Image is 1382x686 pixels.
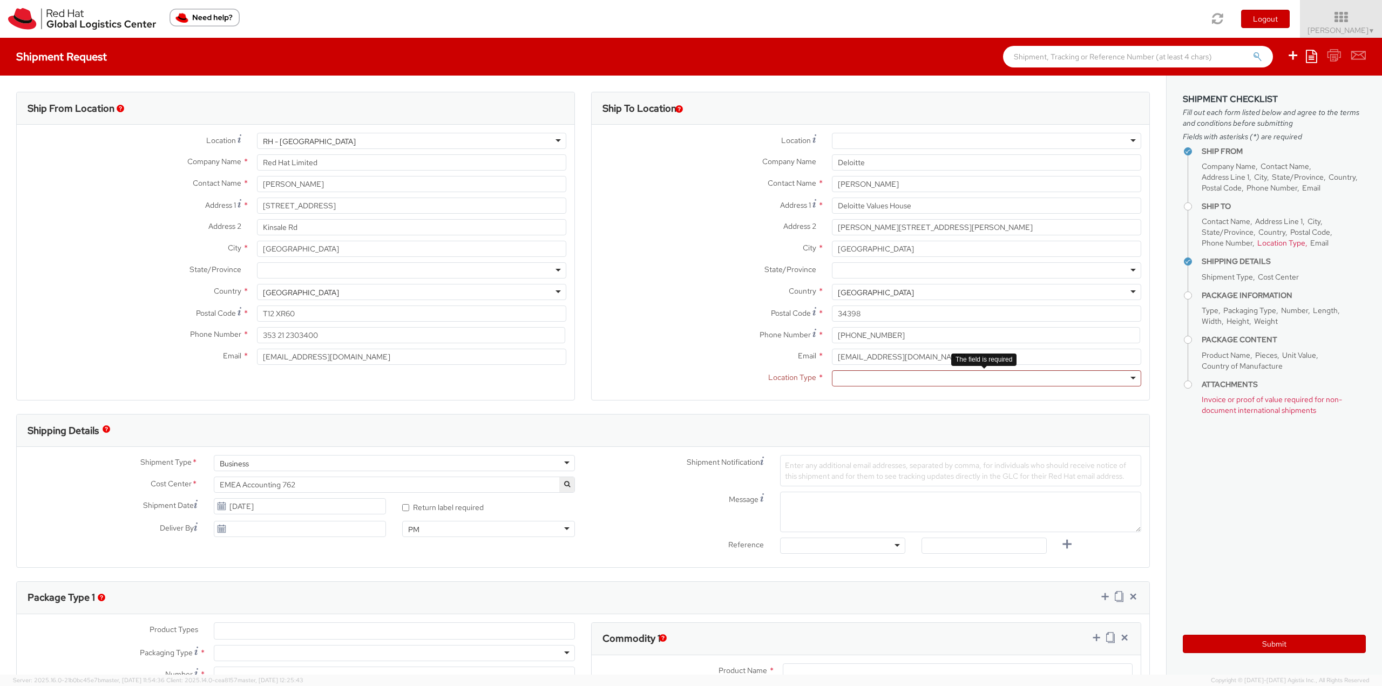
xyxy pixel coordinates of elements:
[1308,216,1320,226] span: City
[1257,238,1305,248] span: Location Type
[1272,172,1324,182] span: State/Province
[220,458,249,469] div: Business
[768,372,816,382] span: Location Type
[798,351,816,361] span: Email
[196,308,236,318] span: Postal Code
[1202,202,1366,210] h4: Ship To
[1202,257,1366,266] h4: Shipping Details
[140,648,193,657] span: Packaging Type
[1202,183,1242,193] span: Postal Code
[16,51,107,63] h4: Shipment Request
[1202,147,1366,155] h4: Ship From
[238,676,303,684] span: master, [DATE] 12:25:43
[28,592,95,603] h3: Package Type 1
[1302,183,1320,193] span: Email
[838,287,914,298] div: [GEOGRAPHIC_DATA]
[208,221,241,231] span: Address 2
[1183,107,1366,128] span: Fill out each form listed below and agree to the terms and conditions before submitting
[170,9,240,26] button: Need help?
[1003,46,1273,67] input: Shipment, Tracking or Reference Number (at least 4 chars)
[1202,238,1252,248] span: Phone Number
[1313,305,1338,315] span: Length
[1223,305,1276,315] span: Packaging Type
[1183,131,1366,142] span: Fields with asterisks (*) are required
[8,8,156,30] img: rh-logistics-00dfa346123c4ec078e1.svg
[781,135,811,145] span: Location
[166,676,303,684] span: Client: 2025.14.0-cea8157
[263,287,339,298] div: [GEOGRAPHIC_DATA]
[1310,238,1329,248] span: Email
[803,243,816,253] span: City
[1202,381,1366,389] h4: Attachments
[193,178,241,188] span: Contact Name
[1246,183,1297,193] span: Phone Number
[1369,26,1375,35] span: ▼
[789,286,816,296] span: Country
[1255,350,1277,360] span: Pieces
[1258,227,1285,237] span: Country
[760,330,811,339] span: Phone Number
[402,504,409,511] input: Return label required
[764,264,816,274] span: State/Province
[1202,161,1256,171] span: Company Name
[190,329,241,339] span: Phone Number
[1255,216,1303,226] span: Address Line 1
[151,478,192,491] span: Cost Center
[205,200,236,210] span: Address 1
[771,308,811,318] span: Postal Code
[1202,336,1366,344] h4: Package Content
[1202,305,1218,315] span: Type
[1202,350,1250,360] span: Product Name
[768,178,816,188] span: Contact Name
[220,480,569,490] span: EMEA Accounting 762
[762,157,816,166] span: Company Name
[1329,172,1356,182] span: Country
[719,665,767,675] span: Product Name
[1183,635,1366,653] button: Submit
[1202,361,1283,371] span: Country of Manufacture
[785,460,1126,481] span: Enter any additional email addresses, separated by comma, for individuals who should receive noti...
[28,103,114,114] h3: Ship From Location
[28,425,99,436] h3: Shipping Details
[408,524,419,535] div: PM
[206,135,236,145] span: Location
[1290,227,1330,237] span: Postal Code
[728,540,764,549] span: Reference
[729,494,758,504] span: Message
[187,157,241,166] span: Company Name
[101,676,165,684] span: master, [DATE] 11:54:36
[1261,161,1309,171] span: Contact Name
[783,221,816,231] span: Address 2
[13,676,165,684] span: Server: 2025.16.0-21b0bc45e7b
[402,500,485,513] label: Return label required
[1202,172,1249,182] span: Address Line 1
[1254,172,1267,182] span: City
[160,522,194,534] span: Deliver By
[1202,272,1253,282] span: Shipment Type
[214,286,241,296] span: Country
[143,500,194,511] span: Shipment Date
[140,457,192,469] span: Shipment Type
[687,457,760,468] span: Shipment Notification
[1202,291,1366,300] h4: Package Information
[214,477,575,493] span: EMEA Accounting 762
[1202,316,1222,326] span: Width
[1282,350,1316,360] span: Unit Value
[951,354,1017,366] div: The field is required
[602,633,661,644] h3: Commodity 1
[1281,305,1308,315] span: Number
[1254,316,1278,326] span: Weight
[1202,395,1342,415] span: Invoice or proof of value required for non-document international shipments
[228,243,241,253] span: City
[780,200,811,210] span: Address 1
[1202,216,1250,226] span: Contact Name
[1227,316,1249,326] span: Height
[1258,272,1299,282] span: Cost Center
[223,351,241,361] span: Email
[1241,10,1290,28] button: Logout
[150,624,198,634] span: Product Types
[165,669,193,679] span: Number
[1202,227,1254,237] span: State/Province
[189,264,241,274] span: State/Province
[263,136,356,147] div: RH - [GEOGRAPHIC_DATA]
